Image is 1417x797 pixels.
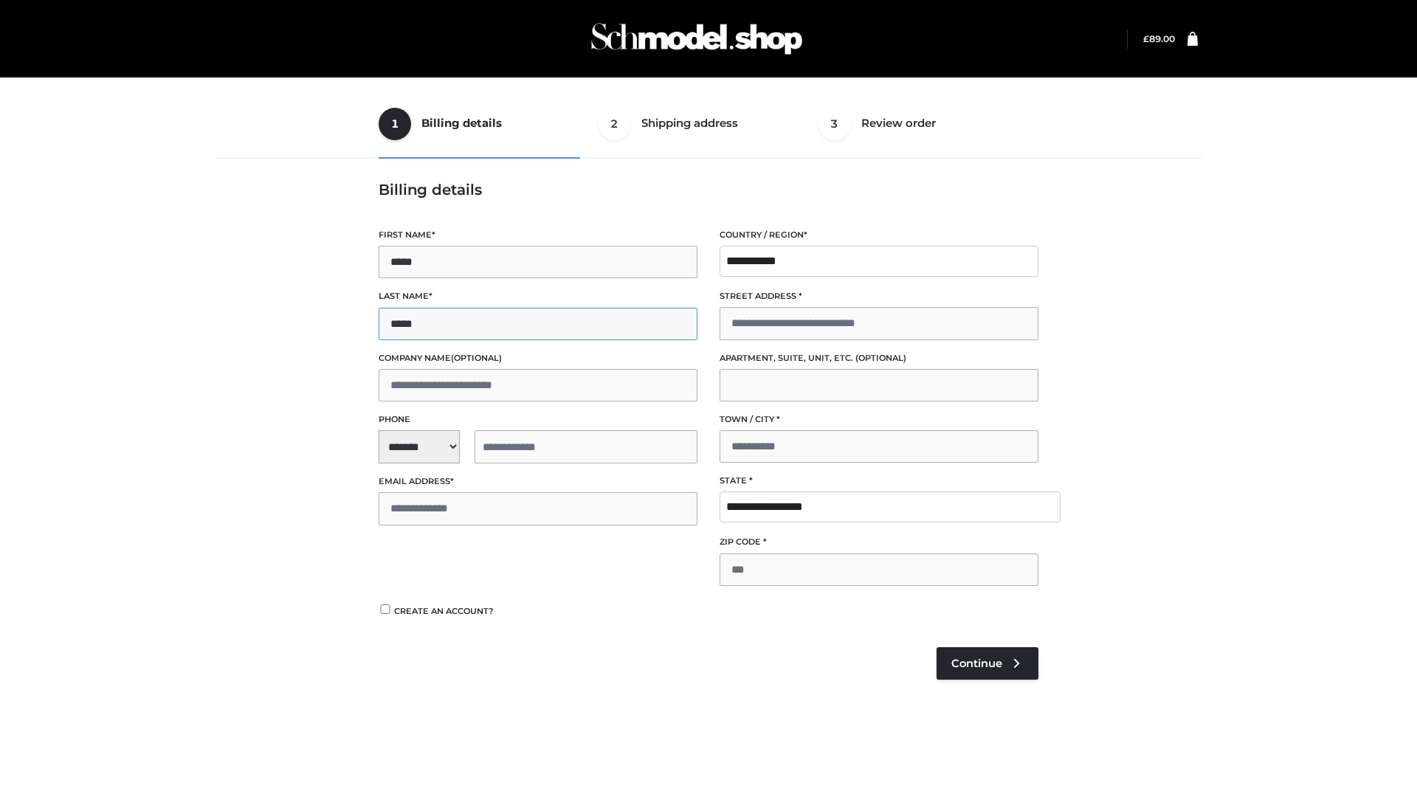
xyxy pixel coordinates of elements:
label: ZIP Code [720,535,1038,549]
label: Street address [720,289,1038,303]
label: Country / Region [720,228,1038,242]
a: Continue [937,647,1038,680]
span: £ [1143,33,1149,44]
label: Company name [379,351,697,365]
span: (optional) [451,353,502,363]
span: (optional) [855,353,906,363]
bdi: 89.00 [1143,33,1175,44]
label: State [720,474,1038,488]
label: Last name [379,289,697,303]
label: First name [379,228,697,242]
h3: Billing details [379,181,1038,199]
label: Town / City [720,413,1038,427]
span: Continue [951,657,1002,670]
img: Schmodel Admin 964 [586,10,807,68]
a: £89.00 [1143,33,1175,44]
label: Phone [379,413,697,427]
span: Create an account? [394,606,494,616]
label: Apartment, suite, unit, etc. [720,351,1038,365]
label: Email address [379,475,697,489]
input: Create an account? [379,604,392,614]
